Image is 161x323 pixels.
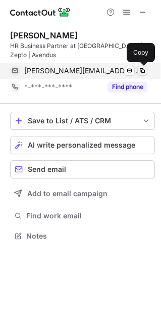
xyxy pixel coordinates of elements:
[27,190,108,198] span: Add to email campaign
[10,30,78,40] div: [PERSON_NAME]
[28,165,66,173] span: Send email
[10,41,155,60] div: HR Business Partner at [GEOGRAPHIC_DATA] | Zepto | Avendus
[108,82,147,92] button: Reveal Button
[10,136,155,154] button: AI write personalized message
[10,112,155,130] button: save-profile-one-click
[24,66,140,75] span: [PERSON_NAME][EMAIL_ADDRESS][PERSON_NAME][DOMAIN_NAME]
[26,232,151,241] span: Notes
[10,229,155,243] button: Notes
[10,209,155,223] button: Find work email
[10,160,155,178] button: Send email
[28,117,137,125] div: Save to List / ATS / CRM
[10,6,71,18] img: ContactOut v5.3.10
[28,141,135,149] span: AI write personalized message
[26,211,151,220] span: Find work email
[10,184,155,203] button: Add to email campaign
